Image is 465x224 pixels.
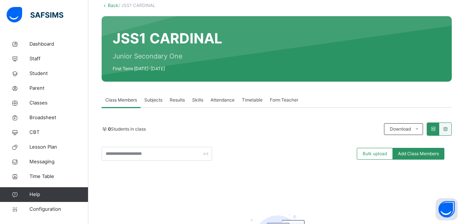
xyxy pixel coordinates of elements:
span: Messaging [29,158,88,166]
span: Class Members [105,97,137,103]
a: Back [108,3,119,8]
span: Students in class [108,126,146,132]
b: 0 [108,126,111,132]
span: First Term [DATE]-[DATE] [113,65,222,72]
span: Timetable [242,97,263,103]
span: CBT [29,129,88,136]
button: Open asap [436,198,458,220]
span: / JSS1 CARDINAL [119,3,155,8]
span: Broadsheet [29,114,88,121]
img: safsims [7,7,63,22]
span: Lesson Plan [29,143,88,151]
span: Time Table [29,173,88,180]
span: Attendance [211,97,235,103]
span: Staff [29,55,88,63]
span: Results [170,97,185,103]
span: Add Class Members [398,150,439,157]
span: Configuration [29,206,88,213]
span: Student [29,70,88,77]
span: Subjects [144,97,162,103]
span: Form Teacher [270,97,298,103]
span: Help [29,191,88,198]
span: Dashboard [29,40,88,48]
span: Bulk upload [363,150,387,157]
span: Download [390,126,411,132]
span: Parent [29,85,88,92]
span: Skills [192,97,203,103]
span: Classes [29,99,88,107]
